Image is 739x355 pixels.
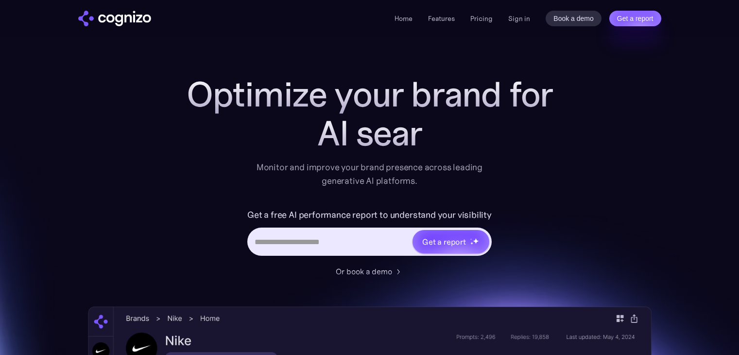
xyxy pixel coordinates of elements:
div: Or book a demo [336,266,392,277]
img: cognizo logo [78,11,151,26]
img: star [470,238,472,240]
img: star [473,238,479,244]
a: Pricing [470,14,493,23]
a: home [78,11,151,26]
a: Get a reportstarstarstar [412,229,490,254]
label: Get a free AI performance report to understand your visibility [247,207,492,223]
a: Sign in [508,13,530,24]
div: Monitor and improve your brand presence across leading generative AI platforms. [250,160,489,188]
div: AI sear [175,114,564,153]
h1: Optimize your brand for [175,75,564,114]
a: Or book a demo [336,266,404,277]
a: Features [428,14,455,23]
a: Book a demo [546,11,602,26]
a: Get a report [609,11,661,26]
form: Hero URL Input Form [247,207,492,261]
div: Get a report [422,236,466,248]
a: Home [395,14,412,23]
img: star [470,242,474,245]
